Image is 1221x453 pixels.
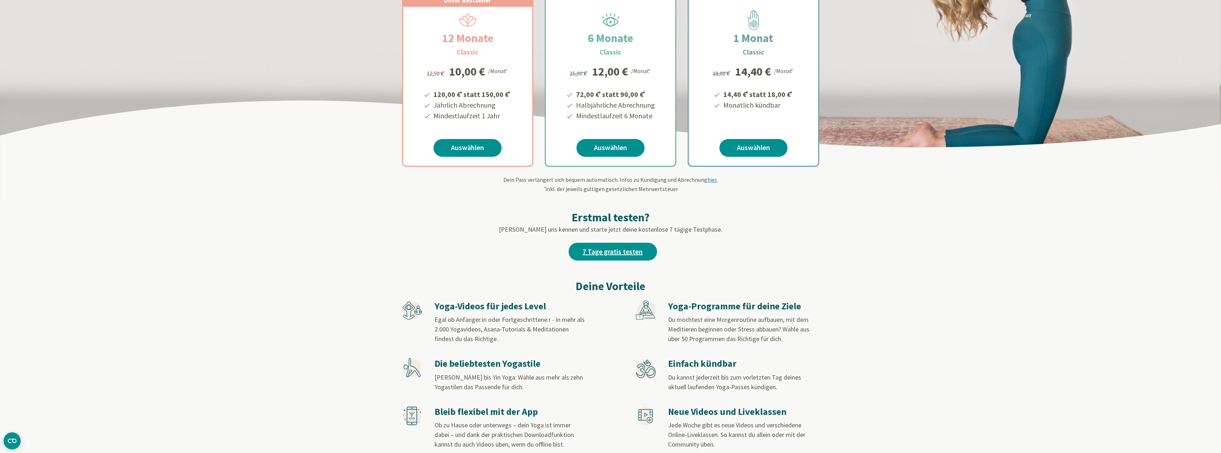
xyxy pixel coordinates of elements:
[600,47,621,57] h3: Classic
[433,139,502,157] a: Auswählen
[435,373,583,391] span: [PERSON_NAME] bis Yin Yoga: Wähle aus mehr als zehn Yogastilen das Passende für dich.
[402,210,819,225] h2: Erstmal testen?
[543,185,678,192] span: inkl. der jeweils gültigen gesetzlichen Mehrwertsteuer
[668,300,819,312] h3: Yoga-Programme für deine Ziele
[668,358,819,370] h3: Einfach kündbar
[435,421,574,448] span: Ob zu Hause oder unterwegs – dein Yoga ist immer dabei – und dank der praktischen Downloadfunktio...
[435,315,585,343] span: Egal ob Anfänger:in oder Fortgeschrittene:r - in mehr als 2.000 Yogavideos, Asana-Tutorials & Med...
[575,100,655,110] li: Halbjährliche Abrechnung
[571,30,650,47] h2: 6 Monate
[719,139,788,157] a: Auswählen
[432,88,512,100] li: 120,00 € statt 150,00 €
[4,432,21,449] button: CMP-Widget öffnen
[668,406,819,418] h3: Neue Videos und Liveklassen
[774,66,794,75] div: /Monat
[668,421,805,448] span: Jede Woche gibt es neue Videos und verschiedene Online-Liveklassen. So kannst du allein oder mit ...
[722,88,794,100] li: 14,40 € statt 18,00 €
[402,225,819,234] p: [PERSON_NAME] uns kennen und starte jetzt deine kostenlose 7 tägige Testphase.
[425,30,511,47] h2: 12 Monate
[432,100,512,110] li: Jährlich Abrechnung
[668,373,801,391] span: Du kannst jederzeit bis zum vorletzten Tag deines aktuell laufenden Yoga-Passes kündigen.
[631,66,651,75] div: /Monat
[713,70,732,77] span: 18,00 €
[735,66,771,77] div: 14,40 €
[427,70,446,77] span: 12,50 €
[707,176,718,183] span: hier.
[722,100,794,110] li: Monatlich kündbar
[402,175,819,193] div: Dein Pass verlängert sich bequem automatisch. Infos zu Kündigung und Abrechnung
[569,243,657,261] a: 7 Tage gratis testen
[576,139,645,157] a: Auswählen
[435,358,585,370] h3: Die beliebtesten Yogastile
[488,66,508,75] div: /Monat
[668,315,809,343] span: Du möchtest eine Morgenroutine aufbauen, mit dem Meditieren beginnen oder Stress abbauen? Wähle a...
[435,300,585,312] h3: Yoga-Videos für jedes Level
[575,88,655,100] li: 72,00 € statt 90,00 €
[570,70,589,77] span: 15,00 €
[716,30,790,47] h2: 1 Monat
[592,66,628,77] div: 12,00 €
[432,110,512,121] li: Mindestlaufzeit 1 Jahr
[402,278,819,295] h2: Deine Vorteile
[575,110,655,121] li: Mindestlaufzeit 6 Monate
[457,47,478,57] h3: Classic
[435,406,585,418] h3: Bleib flexibel mit der App
[449,66,485,77] div: 10,00 €
[743,47,764,57] h3: Classic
